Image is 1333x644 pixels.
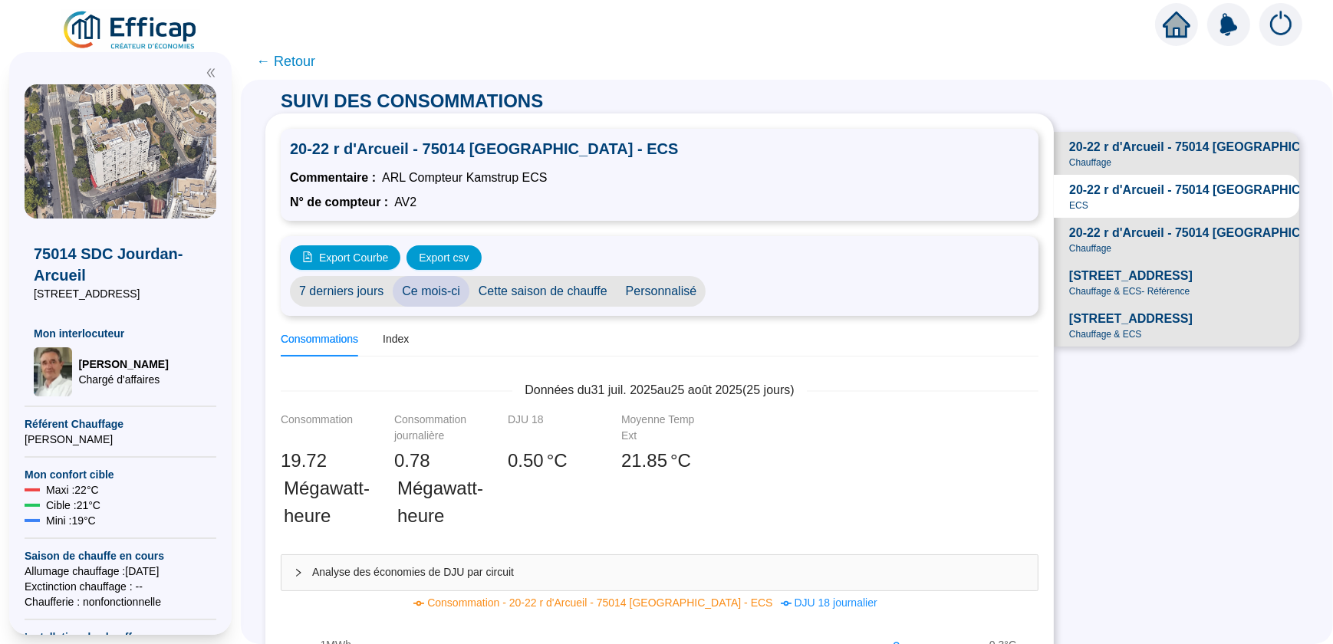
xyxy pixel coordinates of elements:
[512,381,806,399] span: Données du 31 juil. 2025 au 25 août 2025 ( 25 jours)
[78,356,168,372] span: [PERSON_NAME]
[294,568,303,577] span: collapsed
[1163,11,1190,38] span: home
[383,331,409,347] div: Index
[34,243,207,286] span: 75014 SDC Jourdan-Arcueil
[290,245,400,270] button: Export Courbe
[25,563,216,579] span: Allumage chauffage : [DATE]
[642,450,667,471] span: .85
[617,276,706,307] span: Personnalisé
[518,450,543,471] span: .50
[281,450,301,471] span: 19
[281,331,358,347] div: Consommations
[25,579,216,594] span: Exctinction chauffage : --
[46,513,96,528] span: Mini : 19 °C
[1069,267,1193,285] span: [STREET_ADDRESS]
[281,412,357,444] div: Consommation
[290,138,1029,159] span: 20-22 r d'Arcueil - 75014 [GEOGRAPHIC_DATA] - ECS
[46,482,99,498] span: Maxi : 22 °C
[290,193,388,212] span: N° de compteur :
[397,475,483,530] span: Mégawatt-heure
[319,250,388,266] span: Export Courbe
[25,467,216,482] span: Mon confort cible
[1069,242,1111,255] span: Chauffage
[1069,156,1111,169] span: Chauffage
[46,498,100,513] span: Cible : 21 °C
[795,596,877,609] span: DJU 18 journalier
[621,412,698,444] div: Moyenne Temp Ext
[406,245,481,270] button: Export csv
[1259,3,1302,46] img: alerts
[394,450,404,471] span: 0
[78,372,168,387] span: Chargé d'affaires
[547,447,568,475] span: °C
[1069,285,1190,297] span: Chauffage & ECS - Référence
[256,51,315,72] span: ← Retour
[290,276,393,307] span: 7 derniers jours
[265,90,558,111] span: SUIVI DES CONSOMMATIONS
[34,326,207,341] span: Mon interlocuteur
[281,555,1038,590] div: Analyse des économies de DJU par circuit
[419,250,469,266] span: Export csv
[394,193,416,212] span: AV2
[670,447,691,475] span: °C
[427,596,772,609] span: Consommation - 20-22 r d'Arcueil - 75014 [GEOGRAPHIC_DATA] - ECS
[382,169,547,187] span: ARL Compteur Kamstrup ECS
[61,9,200,52] img: efficap energie logo
[404,450,430,471] span: .78
[34,347,72,396] img: Chargé d'affaires
[508,412,584,444] div: DJU 18
[508,450,518,471] span: 0
[302,251,313,262] span: file-image
[394,412,471,444] div: Consommation journalière
[290,169,376,187] span: Commentaire :
[1069,310,1193,328] span: [STREET_ADDRESS]
[469,276,617,307] span: Cette saison de chauffe
[301,450,327,471] span: .72
[25,432,216,447] span: [PERSON_NAME]
[1207,3,1250,46] img: alerts
[34,286,207,301] span: [STREET_ADDRESS]
[284,475,370,530] span: Mégawatt-heure
[621,450,642,471] span: 21
[206,67,216,78] span: double-left
[312,564,1025,580] span: Analyse des économies de DJU par circuit
[25,594,216,609] span: Chaufferie : non fonctionnelle
[1069,199,1088,212] span: ECS
[1069,328,1142,340] span: Chauffage & ECS
[25,416,216,432] span: Référent Chauffage
[25,548,216,563] span: Saison de chauffe en cours
[393,276,469,307] span: Ce mois-ci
